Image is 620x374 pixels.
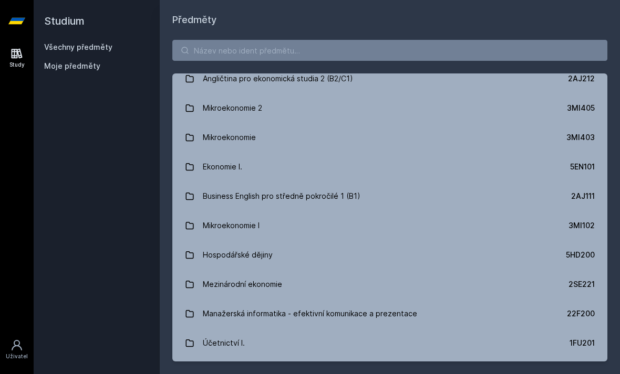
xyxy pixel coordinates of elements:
[567,308,595,319] div: 22F200
[2,42,32,74] a: Study
[6,352,28,360] div: Uživatel
[203,98,262,119] div: Mikroekonomie 2
[2,334,32,366] a: Uživatel
[172,93,607,123] a: Mikroekonomie 2 3MI405
[172,64,607,93] a: Angličtina pro ekonomická studia 2 (B2/C1) 2AJ212
[172,40,607,61] input: Název nebo ident předmětu…
[566,250,595,260] div: 5HD200
[566,132,595,143] div: 3MI403
[203,68,353,89] div: Angličtina pro ekonomická studia 2 (B2/C1)
[203,274,282,295] div: Mezinárodní ekonomie
[203,244,273,265] div: Hospodářské dějiny
[172,270,607,299] a: Mezinárodní ekonomie 2SE221
[9,61,25,69] div: Study
[567,103,595,113] div: 3MI405
[172,123,607,152] a: Mikroekonomie 3MI403
[172,299,607,328] a: Manažerská informatika - efektivní komunikace a prezentace 22F200
[568,73,595,84] div: 2AJ212
[172,181,607,211] a: Business English pro středně pokročilé 1 (B1) 2AJ111
[172,13,607,27] h1: Předměty
[203,303,417,324] div: Manažerská informatika - efektivní komunikace a prezentace
[172,240,607,270] a: Hospodářské dějiny 5HD200
[570,162,595,172] div: 5EN101
[203,127,256,148] div: Mikroekonomie
[44,61,100,71] span: Moje předměty
[569,279,595,290] div: 2SE221
[172,152,607,181] a: Ekonomie I. 5EN101
[203,156,242,177] div: Ekonomie I.
[570,338,595,348] div: 1FU201
[571,191,595,201] div: 2AJ111
[203,215,260,236] div: Mikroekonomie I
[172,328,607,358] a: Účetnictví I. 1FU201
[172,211,607,240] a: Mikroekonomie I 3MI102
[203,333,245,354] div: Účetnictví I.
[44,42,112,51] a: Všechny předměty
[203,186,360,207] div: Business English pro středně pokročilé 1 (B1)
[569,220,595,231] div: 3MI102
